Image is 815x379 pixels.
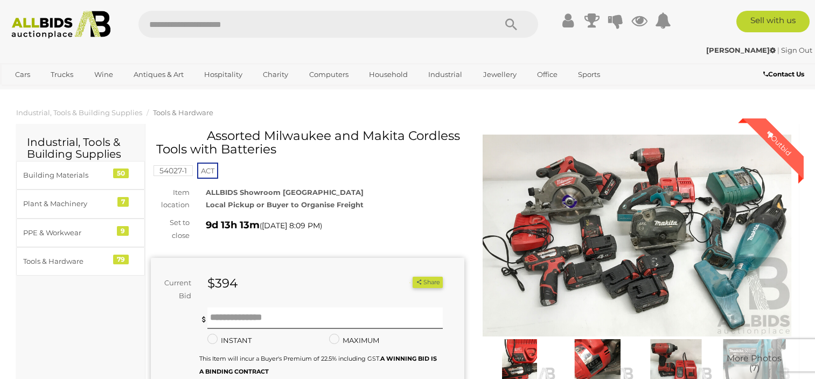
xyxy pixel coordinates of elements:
button: Search [484,11,538,38]
div: PPE & Workwear [23,227,112,239]
div: Outbid [754,118,804,168]
div: 50 [113,169,129,178]
img: Assorted Milwaukee and Makita Cordless Tools with Batteries [480,135,794,336]
span: More Photos (7) [727,354,782,373]
a: PPE & Workwear 9 [16,219,145,247]
a: [PERSON_NAME] [706,46,777,54]
a: Computers [302,66,356,83]
span: [DATE] 8:09 PM [262,221,320,230]
a: Jewellery [476,66,524,83]
a: Wine [87,66,120,83]
label: INSTANT [207,334,252,347]
strong: [PERSON_NAME] [706,46,776,54]
a: Cars [8,66,37,83]
li: Watch this item [400,277,411,288]
b: Contact Us [763,70,804,78]
a: Sign Out [781,46,812,54]
strong: Local Pickup or Buyer to Organise Freight [206,200,364,209]
button: Share [413,277,442,288]
div: 79 [113,255,129,264]
div: Set to close [143,216,198,242]
label: MAXIMUM [329,334,379,347]
a: Contact Us [763,68,807,80]
div: Tools & Hardware [23,255,112,268]
span: ACT [197,163,218,179]
mark: 54027-1 [154,165,193,176]
h2: Industrial, Tools & Building Supplies [27,136,134,160]
img: Allbids.com.au [6,11,116,39]
a: Tools & Hardware [153,108,213,117]
a: [GEOGRAPHIC_DATA] [8,83,99,101]
a: Household [362,66,415,83]
a: Hospitality [197,66,249,83]
a: Trucks [44,66,80,83]
span: | [777,46,779,54]
strong: $394 [207,276,238,291]
div: Current Bid [151,277,199,302]
a: Sports [571,66,607,83]
a: Building Materials 50 [16,161,145,189]
div: Building Materials [23,169,112,181]
small: This Item will incur a Buyer's Premium of 22.5% including GST. [199,355,437,375]
a: Plant & Machinery 7 [16,189,145,218]
a: Industrial, Tools & Building Supplies [16,108,142,117]
b: A WINNING BID IS A BINDING CONTRACT [199,355,437,375]
a: Industrial [421,66,469,83]
div: Plant & Machinery [23,198,112,210]
a: 54027-1 [154,166,193,175]
div: 7 [117,197,129,207]
strong: 9d 13h 13m [206,219,260,231]
a: Charity [256,66,295,83]
a: Office [530,66,565,83]
a: Antiques & Art [127,66,191,83]
h1: Assorted Milwaukee and Makita Cordless Tools with Batteries [156,129,462,157]
span: ( ) [260,221,322,230]
a: Sell with us [736,11,810,32]
strong: ALLBIDS Showroom [GEOGRAPHIC_DATA] [206,188,364,196]
a: Tools & Hardware 79 [16,247,145,276]
div: 9 [117,226,129,236]
div: Item location [143,186,198,212]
